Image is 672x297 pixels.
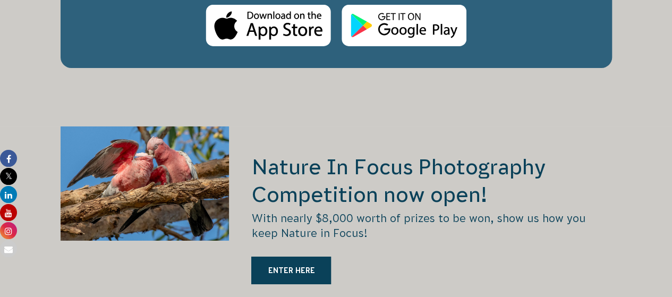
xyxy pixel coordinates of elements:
img: Apple Store Logo [206,5,331,47]
p: With nearly $8,000 worth of prizes to be won, show us how you keep Nature in Focus! [251,211,611,241]
img: Android Store Logo [342,5,466,47]
h2: Nature In Focus Photography Competition now open! [251,153,611,208]
a: ENTER HERE [251,257,331,284]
